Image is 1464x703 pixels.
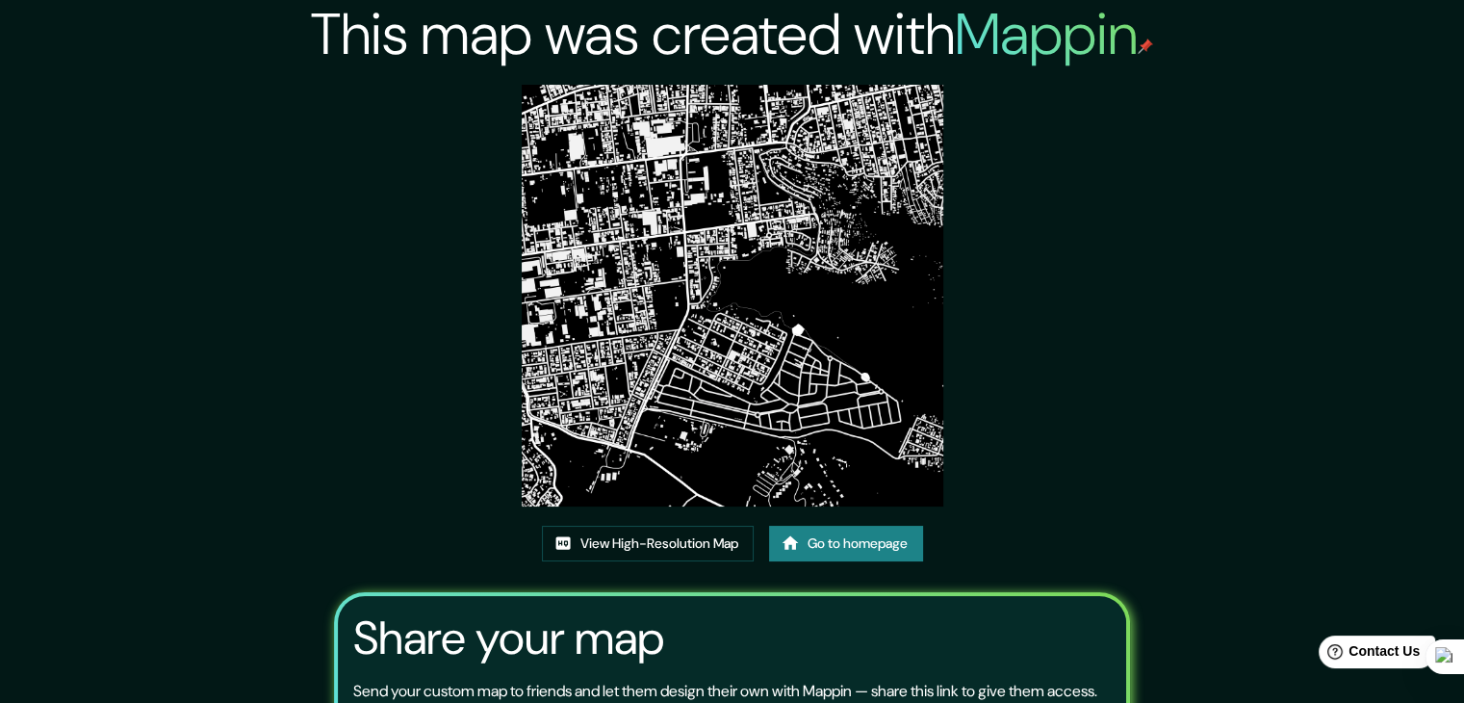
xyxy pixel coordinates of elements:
[1138,39,1153,54] img: mappin-pin
[353,680,1097,703] p: Send your custom map to friends and let them design their own with Mappin — share this link to gi...
[522,85,943,507] img: created-map
[1293,628,1443,682] iframe: Help widget launcher
[542,526,754,561] a: View High-Resolution Map
[769,526,923,561] a: Go to homepage
[353,612,664,665] h3: Share your map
